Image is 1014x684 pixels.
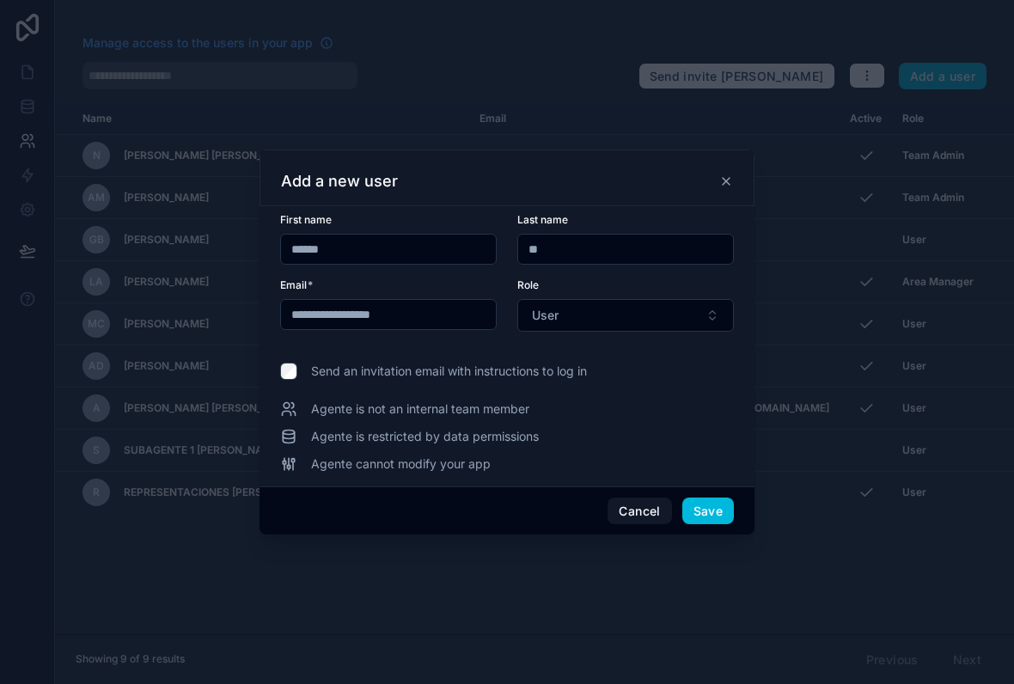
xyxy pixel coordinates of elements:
span: Last name [517,213,568,226]
span: Agente is restricted by data permissions [311,428,539,445]
span: Agente is not an internal team member [311,400,529,418]
span: Role [517,278,539,291]
button: Cancel [608,498,671,525]
span: Agente cannot modify your app [311,455,491,473]
button: Save [682,498,734,525]
span: First name [280,213,332,226]
h3: Add a new user [281,171,398,192]
button: Select Button [517,299,734,332]
span: User [532,307,559,324]
span: Send an invitation email with instructions to log in [311,363,587,380]
input: Send an invitation email with instructions to log in [280,363,297,380]
span: Email [280,278,307,291]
